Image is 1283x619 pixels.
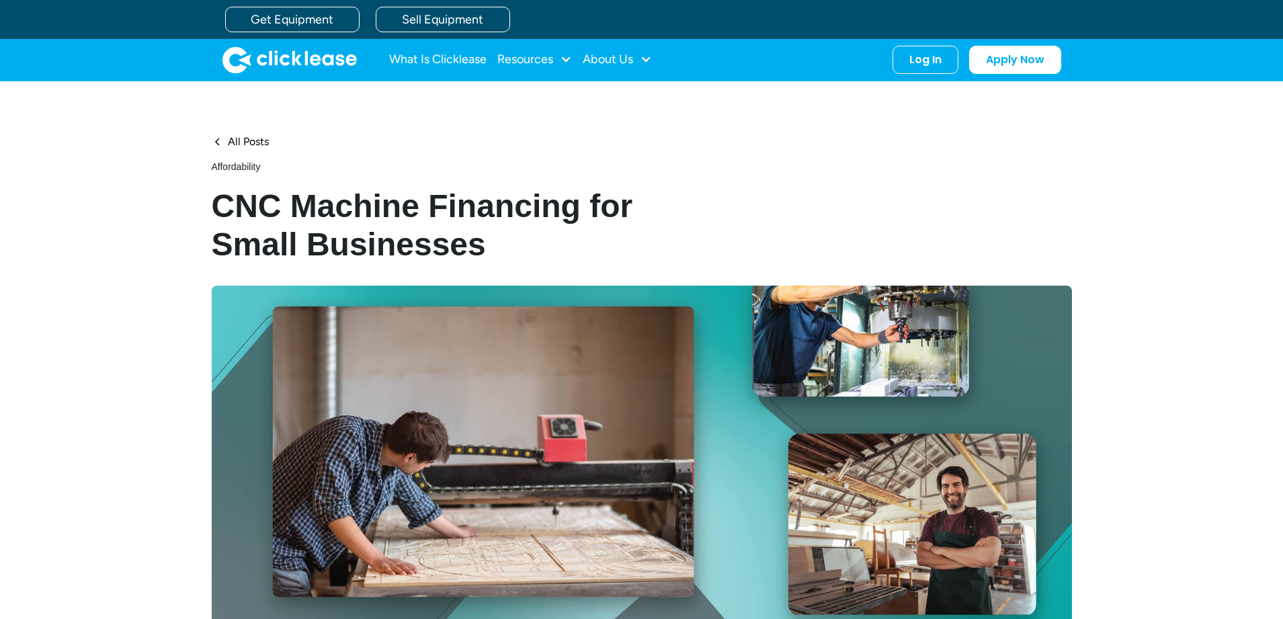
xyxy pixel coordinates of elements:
[222,46,357,73] a: home
[222,46,357,73] img: Clicklease logo
[212,187,728,264] h1: CNC Machine Financing for Small Businesses
[228,135,269,149] div: All Posts
[225,7,360,32] a: Get Equipment
[497,46,572,73] div: Resources
[212,160,728,173] div: affordability
[969,46,1061,74] a: Apply Now
[909,53,942,67] div: Log In
[583,46,652,73] div: About Us
[376,7,510,32] a: Sell Equipment
[389,46,487,73] a: What Is Clicklease
[212,135,269,149] a: All Posts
